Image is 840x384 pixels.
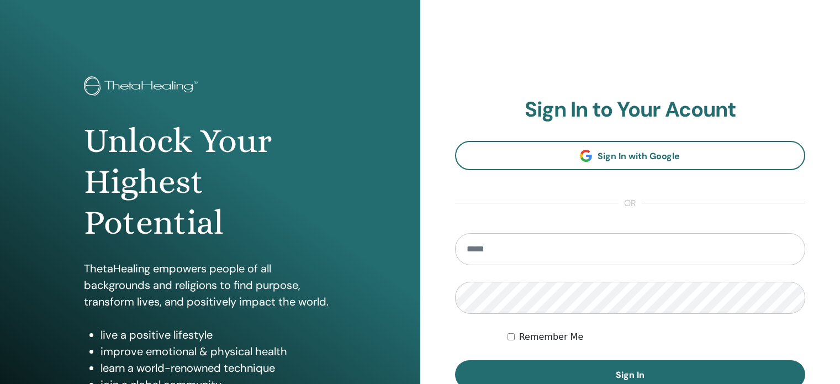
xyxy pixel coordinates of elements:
[619,197,642,210] span: or
[101,360,336,376] li: learn a world-renowned technique
[598,150,680,162] span: Sign In with Google
[101,343,336,360] li: improve emotional & physical health
[84,260,336,310] p: ThetaHealing empowers people of all backgrounds and religions to find purpose, transform lives, a...
[455,141,806,170] a: Sign In with Google
[101,327,336,343] li: live a positive lifestyle
[508,330,805,344] div: Keep me authenticated indefinitely or until I manually logout
[84,120,336,244] h1: Unlock Your Highest Potential
[455,97,806,123] h2: Sign In to Your Acount
[519,330,584,344] label: Remember Me
[616,369,644,381] span: Sign In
